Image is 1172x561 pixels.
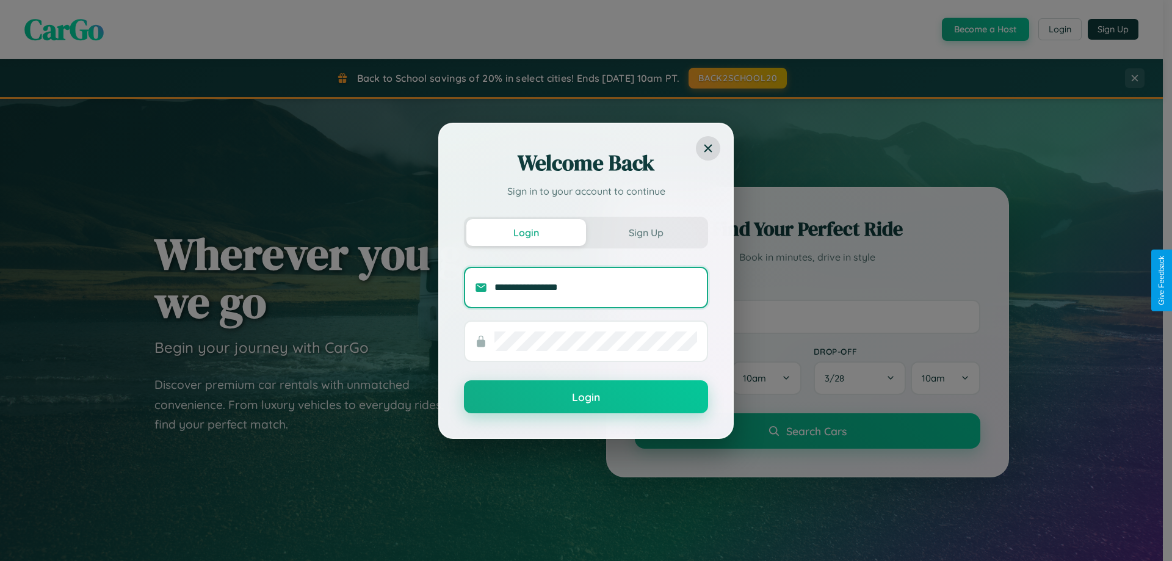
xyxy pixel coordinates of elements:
[464,148,708,178] h2: Welcome Back
[464,380,708,413] button: Login
[466,219,586,246] button: Login
[1157,256,1166,305] div: Give Feedback
[464,184,708,198] p: Sign in to your account to continue
[586,219,706,246] button: Sign Up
